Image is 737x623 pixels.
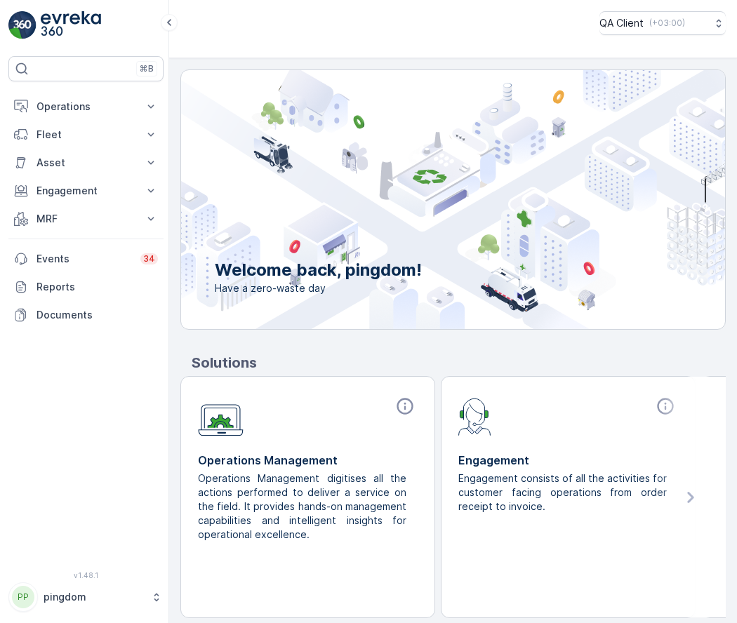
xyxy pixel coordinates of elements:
[215,281,422,295] span: Have a zero-waste day
[8,149,164,177] button: Asset
[215,259,422,281] p: Welcome back, pingdom!
[8,11,36,39] img: logo
[8,245,164,273] a: Events34
[458,396,491,436] img: module-icon
[36,156,135,170] p: Asset
[8,571,164,580] span: v 1.48.1
[36,308,158,322] p: Documents
[649,18,685,29] p: ( +03:00 )
[458,452,678,469] p: Engagement
[36,100,135,114] p: Operations
[36,252,132,266] p: Events
[198,396,244,436] img: module-icon
[198,471,406,542] p: Operations Management digitises all the actions performed to deliver a service on the field. It p...
[599,11,726,35] button: QA Client(+03:00)
[36,128,135,142] p: Fleet
[198,452,418,469] p: Operations Management
[8,177,164,205] button: Engagement
[8,93,164,121] button: Operations
[36,184,135,198] p: Engagement
[44,590,144,604] p: pingdom
[458,471,667,514] p: Engagement consists of all the activities for customer facing operations from order receipt to in...
[8,582,164,612] button: PPpingdom
[8,121,164,149] button: Fleet
[8,301,164,329] a: Documents
[8,273,164,301] a: Reports
[36,212,135,226] p: MRF
[41,11,101,39] img: logo_light-DOdMpM7g.png
[36,280,158,294] p: Reports
[118,70,725,329] img: city illustration
[12,586,34,608] div: PP
[599,16,644,30] p: QA Client
[143,253,155,264] p: 34
[8,205,164,233] button: MRF
[192,352,726,373] p: Solutions
[140,63,154,74] p: ⌘B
